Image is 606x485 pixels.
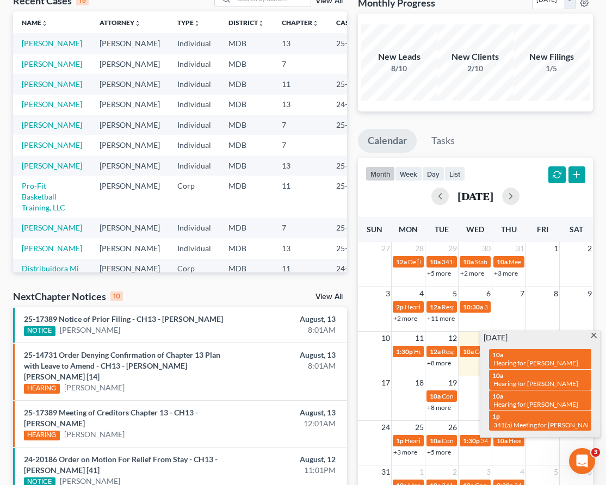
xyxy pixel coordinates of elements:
[169,135,220,155] td: Individual
[447,421,458,434] span: 26
[327,218,380,238] td: 25-16500
[395,166,422,181] button: week
[437,51,514,63] div: New Clients
[24,455,218,475] a: 24-20186 Order on Motion For Relief From Stay - CH13 - [PERSON_NAME] [41]
[41,20,48,27] i: unfold_more
[427,269,451,277] a: +5 more
[22,100,82,109] a: [PERSON_NAME]
[273,259,327,290] td: 11
[22,161,82,170] a: [PERSON_NAME]
[24,384,60,394] div: HEARING
[358,129,417,153] a: Calendar
[501,225,517,234] span: Thu
[64,429,125,440] a: [PERSON_NAME]
[492,392,503,400] span: 10a
[396,303,404,311] span: 2p
[435,225,449,234] span: Tue
[239,407,336,418] div: August, 13
[366,166,395,181] button: month
[485,465,492,478] span: 3
[169,95,220,115] td: Individual
[437,63,514,74] div: 2/10
[273,218,327,238] td: 7
[586,287,593,300] span: 9
[484,303,589,311] span: 341(a) meeting for [PERSON_NAME]
[442,437,565,445] span: Confirmation hearing for [PERSON_NAME]
[91,238,169,258] td: [PERSON_NAME]
[91,33,169,53] td: [PERSON_NAME]
[393,314,417,322] a: +2 more
[110,291,123,301] div: 10
[586,242,593,255] span: 2
[91,259,169,290] td: [PERSON_NAME]
[485,287,492,300] span: 6
[327,238,380,258] td: 25-14731
[312,20,319,27] i: unfold_more
[22,181,65,212] a: Pro-Fit Basketball Training, LLC
[457,190,493,202] h2: [DATE]
[239,314,336,325] div: August, 13
[239,350,336,360] div: August, 13
[463,347,474,356] span: 10a
[91,54,169,74] td: [PERSON_NAME]
[134,20,141,27] i: unfold_more
[220,259,273,290] td: MDB
[24,326,55,336] div: NOTICE
[396,258,407,266] span: 12a
[380,242,391,255] span: 27
[493,400,578,408] span: Hearing for [PERSON_NAME]
[169,259,220,290] td: Corp
[427,403,451,412] a: +8 more
[239,325,336,335] div: 8:01AM
[447,376,458,389] span: 19
[380,421,391,434] span: 24
[220,238,273,258] td: MDB
[220,115,273,135] td: MDB
[24,431,60,440] div: HEARING
[361,51,437,63] div: New Leads
[442,347,539,356] span: Response to AP Complaint - Qaum
[414,347,499,356] span: Hearing for [PERSON_NAME]
[64,382,125,393] a: [PERSON_NAME]
[430,347,441,356] span: 12a
[460,269,484,277] a: +2 more
[258,20,264,27] i: unfold_more
[91,115,169,135] td: [PERSON_NAME]
[444,166,465,181] button: list
[91,135,169,155] td: [PERSON_NAME]
[91,74,169,94] td: [PERSON_NAME]
[169,176,220,217] td: Corp
[24,350,220,381] a: 25-14731 Order Denying Confirmation of Chapter 13 Plan with Leave to Amend - CH13 - [PERSON_NAME]...
[239,360,336,371] div: 8:01AM
[91,176,169,217] td: [PERSON_NAME]
[169,33,220,53] td: Individual
[228,18,264,27] a: Districtunfold_more
[327,33,380,53] td: 25-17389
[91,218,169,238] td: [PERSON_NAME]
[414,242,425,255] span: 28
[177,18,200,27] a: Typeunfold_more
[492,351,503,359] span: 10a
[447,242,458,255] span: 29
[327,74,380,94] td: 25-11910
[169,156,220,176] td: Individual
[22,39,82,48] a: [PERSON_NAME]
[239,454,336,465] div: August, 12
[169,54,220,74] td: Individual
[273,135,327,155] td: 7
[60,325,120,335] a: [PERSON_NAME]
[393,448,417,456] a: +3 more
[442,392,565,400] span: Confirmation hearing for [PERSON_NAME]
[427,359,451,367] a: +8 more
[463,303,483,311] span: 10:30a
[91,156,169,176] td: [PERSON_NAME]
[100,18,141,27] a: Attorneyunfold_more
[396,437,404,445] span: 1p
[22,120,82,129] a: [PERSON_NAME]
[475,258,527,266] span: Status Conference
[169,74,220,94] td: Individual
[553,465,559,478] span: 5
[553,242,559,255] span: 1
[220,156,273,176] td: MDB
[361,63,437,74] div: 8/10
